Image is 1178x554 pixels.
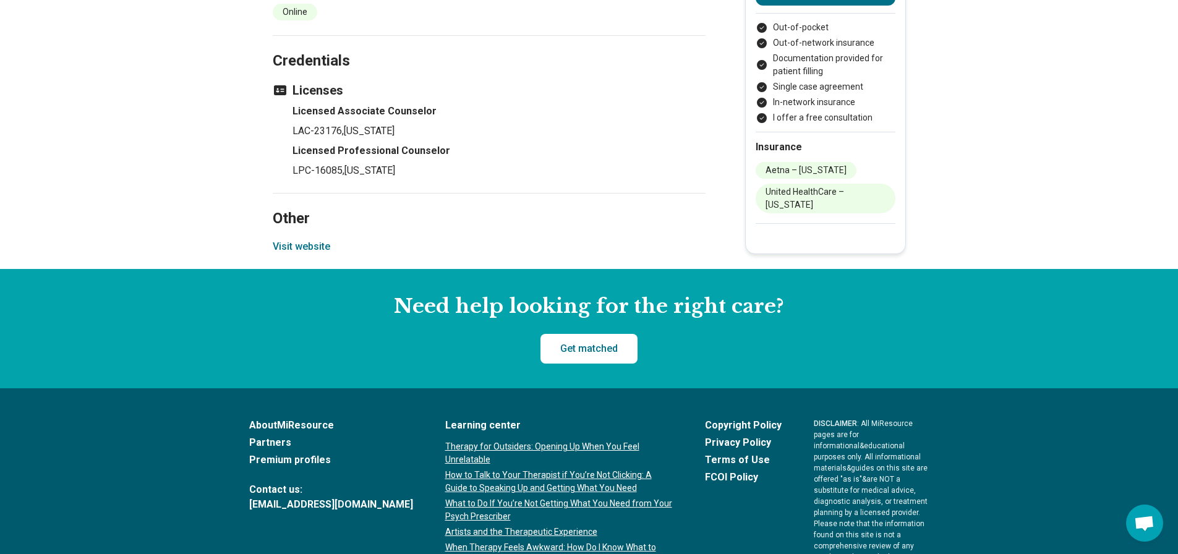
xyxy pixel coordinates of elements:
[342,125,395,137] span: , [US_STATE]
[445,418,673,433] a: Learning center
[705,435,782,450] a: Privacy Policy
[756,111,895,124] li: I offer a free consultation
[445,440,673,466] a: Therapy for Outsiders: Opening Up When You Feel Unrelatable
[292,124,706,138] p: LAC-23176
[10,294,1168,320] h2: Need help looking for the right care?
[249,418,413,433] a: AboutMiResource
[249,453,413,467] a: Premium profiles
[292,163,706,178] p: LPC-16085
[249,497,413,512] a: [EMAIL_ADDRESS][DOMAIN_NAME]
[705,418,782,433] a: Copyright Policy
[445,497,673,523] a: What to Do If You’re Not Getting What You Need from Your Psych Prescriber
[540,334,638,364] a: Get matched
[292,104,706,119] h4: Licensed Associate Counselor
[292,143,706,158] h4: Licensed Professional Counselor
[756,21,895,34] li: Out-of-pocket
[756,80,895,93] li: Single case agreement
[445,469,673,495] a: How to Talk to Your Therapist if You’re Not Clicking: A Guide to Speaking Up and Getting What You...
[273,179,706,229] h2: Other
[756,21,895,124] ul: Payment options
[343,164,395,176] span: , [US_STATE]
[756,36,895,49] li: Out-of-network insurance
[273,21,706,72] h2: Credentials
[756,184,895,213] li: United HealthCare – [US_STATE]
[756,52,895,78] li: Documentation provided for patient filling
[249,435,413,450] a: Partners
[705,470,782,485] a: FCOI Policy
[756,96,895,109] li: In-network insurance
[756,140,895,155] h2: Insurance
[249,482,413,497] span: Contact us:
[273,239,330,254] button: Visit website
[273,82,706,99] h3: Licenses
[273,4,317,20] li: Online
[814,419,857,428] span: DISCLAIMER
[445,526,673,539] a: Artists and the Therapeutic Experience
[1126,505,1163,542] div: Open chat
[705,453,782,467] a: Terms of Use
[756,162,856,179] li: Aetna – [US_STATE]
